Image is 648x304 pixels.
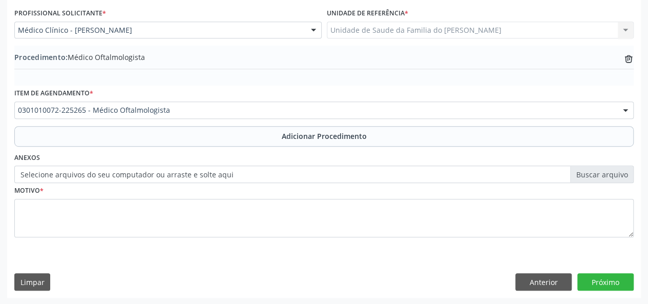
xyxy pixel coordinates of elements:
[18,25,301,35] span: Médico Clínico - [PERSON_NAME]
[18,105,613,115] span: 0301010072-225265 - Médico Oftalmologista
[14,126,634,147] button: Adicionar Procedimento
[515,273,572,291] button: Anterior
[14,86,93,102] label: Item de agendamento
[14,183,44,199] label: Motivo
[14,150,40,166] label: Anexos
[14,52,145,63] span: Médico Oftalmologista
[14,6,106,22] label: Profissional Solicitante
[282,131,367,141] span: Adicionar Procedimento
[327,6,408,22] label: Unidade de referência
[577,273,634,291] button: Próximo
[14,52,68,62] span: Procedimento:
